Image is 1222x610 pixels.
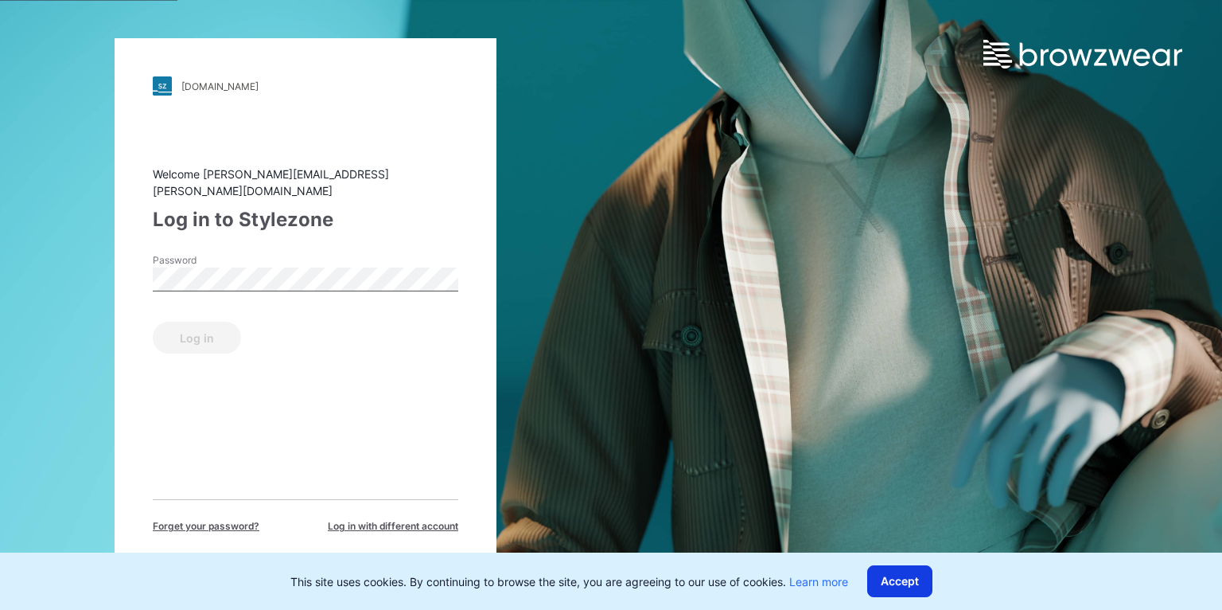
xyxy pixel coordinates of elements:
[153,76,458,96] a: [DOMAIN_NAME]
[153,253,264,268] label: Password
[181,80,259,92] div: [DOMAIN_NAME]
[290,573,848,590] p: This site uses cookies. By continuing to browse the site, you are agreeing to our use of cookies.
[789,575,848,588] a: Learn more
[153,166,458,199] div: Welcome [PERSON_NAME][EMAIL_ADDRESS][PERSON_NAME][DOMAIN_NAME]
[328,519,458,534] span: Log in with different account
[153,76,172,96] img: stylezone-logo.562084cfcfab977791bfbf7441f1a819.svg
[983,40,1182,68] img: browzwear-logo.e42bd6dac1945053ebaf764b6aa21510.svg
[867,565,932,597] button: Accept
[153,519,259,534] span: Forget your password?
[153,205,458,234] div: Log in to Stylezone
